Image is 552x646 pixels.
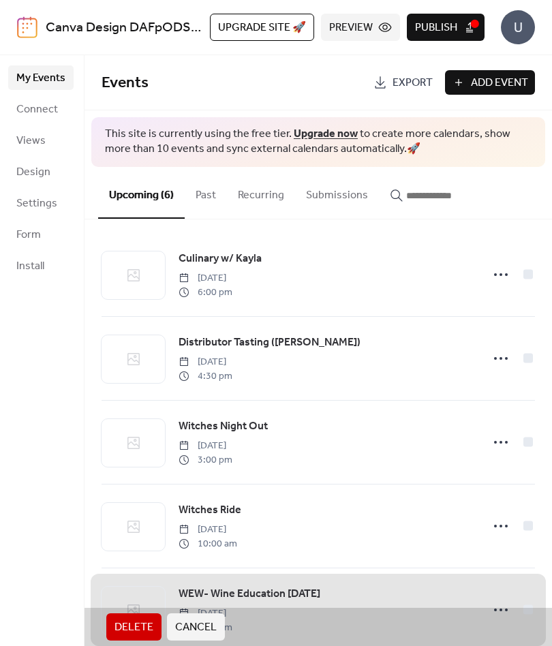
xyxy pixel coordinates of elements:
a: Install [8,253,74,278]
a: Settings [8,191,74,215]
button: Add Event [445,70,535,95]
button: Publish [407,14,485,41]
span: Design [16,164,50,181]
span: Settings [16,196,57,212]
span: Add Event [471,75,528,91]
a: Upgrade now [294,123,358,144]
div: U [501,10,535,44]
img: logo [17,16,37,38]
span: Connect [16,102,58,118]
span: Publish [415,20,457,36]
span: Install [16,258,44,275]
button: Past [185,167,227,217]
button: Delete [106,613,162,641]
span: Views [16,133,46,149]
button: Cancel [167,613,225,641]
a: Export [367,70,440,95]
span: Upgrade site 🚀 [218,20,306,36]
span: Cancel [175,619,217,636]
span: Export [393,75,433,91]
a: Design [8,159,74,184]
a: My Events [8,65,74,90]
span: My Events [16,70,65,87]
span: Delete [114,619,153,636]
a: Canva Design DAFpODSXOEY [46,15,225,41]
span: Events [102,68,149,98]
a: Views [8,128,74,153]
button: Recurring [227,167,295,217]
button: Preview [321,14,400,41]
a: Connect [8,97,74,121]
button: Submissions [295,167,379,217]
span: This site is currently using the free tier. to create more calendars, show more than 10 events an... [105,127,532,157]
span: Preview [329,20,373,36]
a: Form [8,222,74,247]
button: Upcoming (6) [98,167,185,219]
button: Upgrade site 🚀 [210,14,314,41]
span: Form [16,227,41,243]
